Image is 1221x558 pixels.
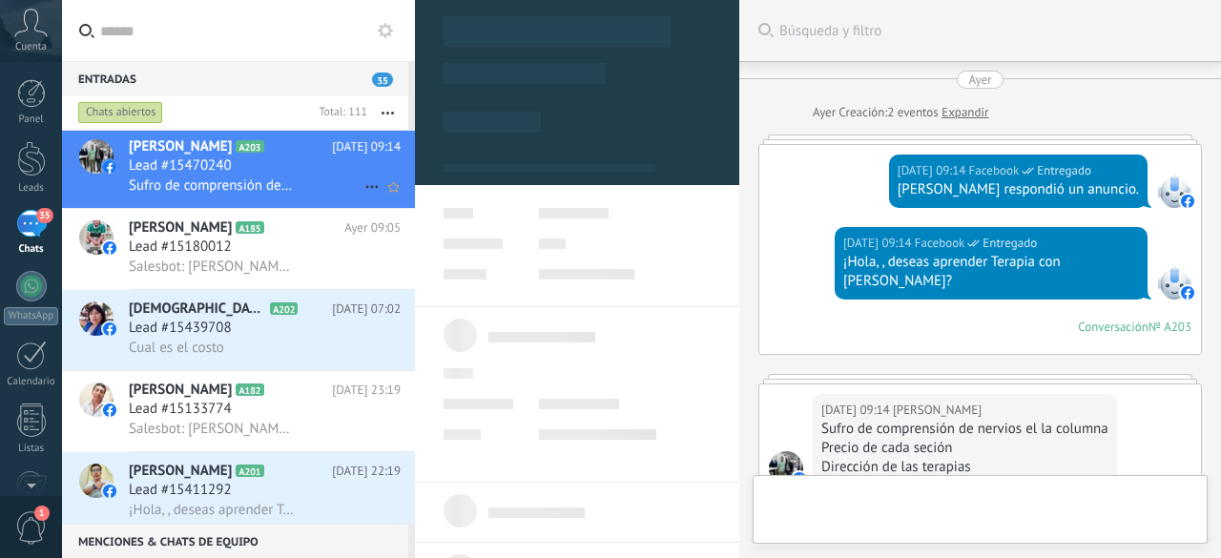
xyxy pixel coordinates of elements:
div: [DATE] 09:14 [821,401,893,420]
div: Listas [4,443,59,455]
span: Facebook [969,161,1020,180]
div: Leads [4,182,59,195]
img: facebook-sm.svg [793,472,806,486]
span: [PERSON_NAME] [129,137,232,156]
span: Lead #15180012 [129,238,232,257]
div: Entradas [62,61,408,95]
span: A182 [236,383,263,396]
span: [DATE] 07:02 [332,300,401,319]
span: A203 [236,140,263,153]
span: Lead #15133774 [129,400,232,419]
span: Cuenta [15,41,47,53]
a: avataricon[PERSON_NAME]A201[DATE] 22:19Lead #15411292¡Hola, , deseas aprender Terapia con [PERSON... [62,452,415,532]
div: Calendario [4,376,59,388]
span: [DATE] 23:19 [332,381,401,400]
span: Jose Cruzado Diaz [893,401,982,420]
span: A202 [270,302,298,315]
img: icon [103,241,116,255]
div: Chats [4,243,59,256]
div: Conversación [1078,319,1149,335]
span: [DEMOGRAPHIC_DATA][PERSON_NAME] [129,300,266,319]
div: ¡Hola, , deseas aprender Terapia con [PERSON_NAME]? [843,253,1139,291]
div: Ayer [968,71,991,89]
a: avataricon[DEMOGRAPHIC_DATA][PERSON_NAME]A202[DATE] 07:02Lead #15439708Cual es el costo [62,290,415,370]
span: Lead #15470240 [129,156,232,176]
span: A185 [236,221,263,234]
span: 35 [372,72,393,87]
span: 2 eventos [887,103,938,122]
div: [PERSON_NAME] respondió un anuncio. [898,180,1139,199]
div: Total: 111 [311,103,367,122]
span: Lead #15411292 [129,481,232,500]
span: Lead #15439708 [129,319,232,338]
span: Salesbot: [PERSON_NAME], ¿quieres recibir novedades y promociones de la Escuela Cetim? Déjanos tu... [129,258,296,276]
span: [PERSON_NAME] [129,218,232,238]
span: Salesbot: [PERSON_NAME], ¿quieres recibir novedades y promociones de la Escuela Cetim? Déjanos tu... [129,420,296,438]
div: [DATE] 09:14 [898,161,969,180]
img: icon [103,403,116,417]
span: Facebook [915,234,965,253]
span: Jose Cruzado Diaz [769,451,803,486]
div: Precio de cada seción [821,439,1108,458]
span: [DATE] 22:19 [332,462,401,481]
span: 1 [34,506,50,521]
div: [DATE] 09:14 [843,234,915,253]
div: Panel [4,114,59,126]
span: Búsqueda y filtro [779,22,1202,40]
img: icon [103,485,116,498]
span: [DATE] 09:14 [332,137,401,156]
img: icon [103,322,116,336]
div: Sufro de comprensión de nervios el la columna [821,420,1108,439]
a: avataricon[PERSON_NAME]A203[DATE] 09:14Lead #15470240Sufro de comprensión de nervios el la column... [62,128,415,208]
img: facebook-sm.svg [1181,195,1194,208]
div: Dirección de las terapias [821,458,1108,477]
span: 35 [36,208,52,223]
div: Menciones & Chats de equipo [62,524,408,558]
span: Entregado [983,234,1037,253]
span: A201 [236,465,263,477]
div: WhatsApp [4,307,58,325]
a: avataricon[PERSON_NAME]A182[DATE] 23:19Lead #15133774Salesbot: [PERSON_NAME], ¿quieres recibir no... [62,371,415,451]
span: Ayer 09:05 [344,218,401,238]
a: avataricon[PERSON_NAME]A185Ayer 09:05Lead #15180012Salesbot: [PERSON_NAME], ¿quieres recibir nove... [62,209,415,289]
span: Facebook [1157,174,1191,208]
span: [PERSON_NAME] [129,462,232,481]
div: Creación: [813,103,988,122]
span: [PERSON_NAME] [129,381,232,400]
span: Cual es el costo [129,339,224,357]
span: Facebook [1157,265,1191,300]
div: Chats abiertos [78,101,163,124]
a: Expandir [942,103,988,122]
div: № A203 [1149,319,1191,335]
img: icon [103,160,116,174]
span: ¡Hola, , deseas aprender Terapia con [PERSON_NAME]? [129,501,296,519]
span: Entregado [1037,161,1091,180]
img: facebook-sm.svg [1181,286,1194,300]
div: Ayer [813,103,838,122]
span: Sufro de comprensión de nervios el la columna Precio de cada seción Dirección de las terapias [129,176,296,195]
